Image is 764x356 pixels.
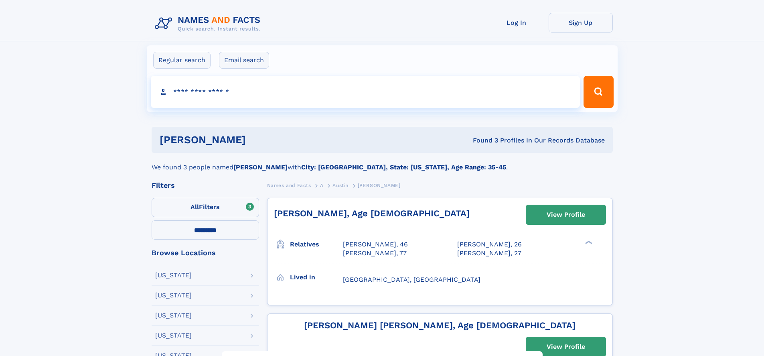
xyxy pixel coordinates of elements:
label: Regular search [153,52,211,69]
div: Browse Locations [152,249,259,256]
a: Log In [484,13,549,33]
img: Logo Names and Facts [152,13,267,35]
a: Austin [332,180,349,190]
input: search input [151,76,580,108]
h1: [PERSON_NAME] [160,135,359,145]
b: City: [GEOGRAPHIC_DATA], State: [US_STATE], Age Range: 35-45 [301,163,506,171]
span: Austin [332,183,349,188]
div: [US_STATE] [155,332,192,339]
div: View Profile [547,338,585,356]
a: [PERSON_NAME], 26 [457,240,522,249]
label: Email search [219,52,269,69]
a: View Profile [526,205,606,224]
h3: Relatives [290,238,343,251]
div: View Profile [547,205,585,224]
a: [PERSON_NAME], Age [DEMOGRAPHIC_DATA] [274,208,470,218]
a: [PERSON_NAME], 46 [343,240,408,249]
a: [PERSON_NAME], 77 [343,249,407,258]
button: Search Button [584,76,613,108]
div: We found 3 people named with . [152,153,613,172]
div: [US_STATE] [155,272,192,279]
div: ❯ [583,240,593,245]
span: [GEOGRAPHIC_DATA], [GEOGRAPHIC_DATA] [343,276,480,283]
span: All [190,203,199,211]
a: Sign Up [549,13,613,33]
div: [US_STATE] [155,312,192,319]
label: Filters [152,198,259,217]
h3: Lived in [290,271,343,284]
span: A [320,183,324,188]
a: A [320,180,324,190]
a: [PERSON_NAME], 27 [457,249,521,258]
div: [US_STATE] [155,292,192,299]
a: [PERSON_NAME] [PERSON_NAME], Age [DEMOGRAPHIC_DATA] [304,320,576,330]
div: Found 3 Profiles In Our Records Database [359,136,605,145]
b: [PERSON_NAME] [233,163,288,171]
div: Filters [152,182,259,189]
a: Names and Facts [267,180,311,190]
span: [PERSON_NAME] [358,183,401,188]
